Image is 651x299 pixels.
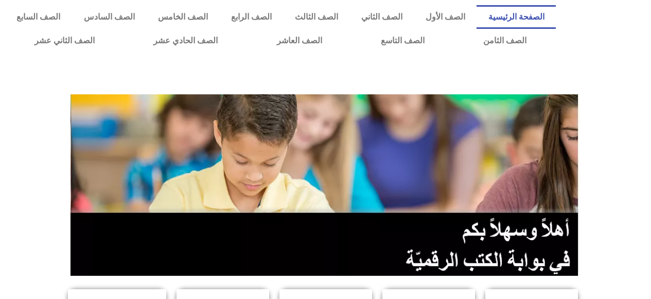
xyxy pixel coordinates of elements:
[219,5,283,29] a: الصف الرابع
[454,29,556,53] a: الصف الثامن
[283,5,349,29] a: الصف الثالث
[349,5,414,29] a: الصف الثاني
[146,5,219,29] a: الصف الخامس
[5,29,124,53] a: الصف الثاني عشر
[477,5,556,29] a: الصفحة الرئيسية
[5,5,72,29] a: الصف السابع
[72,5,146,29] a: الصف السادس
[248,29,351,53] a: الصف العاشر
[351,29,454,53] a: الصف التاسع
[414,5,477,29] a: الصف الأول
[124,29,247,53] a: الصف الحادي عشر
